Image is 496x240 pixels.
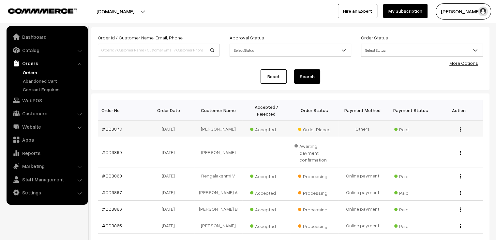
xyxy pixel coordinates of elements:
[8,44,86,56] a: Catalog
[230,45,351,56] span: Select Status
[394,221,427,230] span: Paid
[250,188,283,196] span: Accepted
[478,7,488,16] img: user
[21,86,86,93] a: Contact Enquires
[8,160,86,172] a: Marketing
[8,57,86,69] a: Orders
[98,44,220,57] input: Order Id / Customer Name / Customer Email / Customer Phone
[436,3,491,20] button: [PERSON_NAME] C
[146,167,194,184] td: [DATE]
[338,167,387,184] td: Online payment
[102,126,122,132] a: #OD3870
[146,201,194,217] td: [DATE]
[102,173,122,178] a: #OD3868
[8,187,86,198] a: Settings
[102,190,122,195] a: #OD3867
[98,100,146,120] th: Order No
[387,100,435,120] th: Payment Status
[102,149,122,155] a: #OD3869
[146,184,194,201] td: [DATE]
[294,141,335,163] span: Awaiting payment confirmation
[146,217,194,234] td: [DATE]
[435,100,483,120] th: Action
[8,174,86,185] a: Staff Management
[146,100,194,120] th: Order Date
[194,100,243,120] th: Customer Name
[21,69,86,76] a: Orders
[338,217,387,234] td: Online payment
[250,221,283,230] span: Accepted
[460,174,461,178] img: Menu
[298,221,331,230] span: Processing
[230,34,264,41] label: Approval Status
[74,3,157,20] button: [DOMAIN_NAME]
[146,137,194,167] td: [DATE]
[8,147,86,159] a: Reports
[194,184,243,201] td: [PERSON_NAME] A
[361,34,388,41] label: Order Status
[460,207,461,212] img: Menu
[250,124,283,133] span: Accepted
[8,8,77,13] img: COMMMERCE
[449,60,478,66] a: More Options
[298,188,331,196] span: Processing
[383,4,428,18] a: My Subscription
[242,137,291,167] td: -
[21,78,86,84] a: Abandoned Cart
[298,171,331,180] span: Processing
[394,188,427,196] span: Paid
[98,34,183,41] label: Order Id / Customer Name, Email, Phone
[291,100,339,120] th: Order Status
[338,120,387,137] td: Others
[242,100,291,120] th: Accepted / Rejected
[338,4,377,18] a: Hire an Expert
[194,167,243,184] td: Rengalakshmi V
[194,201,243,217] td: [PERSON_NAME] B
[460,191,461,195] img: Menu
[194,217,243,234] td: [PERSON_NAME]
[338,100,387,120] th: Payment Method
[194,137,243,167] td: [PERSON_NAME]
[361,45,483,56] span: Select Status
[261,69,287,84] a: Reset
[8,7,65,14] a: COMMMERCE
[294,69,320,84] button: Search
[387,137,435,167] td: -
[394,124,427,133] span: Paid
[460,224,461,228] img: Menu
[250,205,283,213] span: Accepted
[230,44,352,57] span: Select Status
[394,171,427,180] span: Paid
[194,120,243,137] td: [PERSON_NAME]
[102,206,122,212] a: #OD3866
[338,184,387,201] td: Online payment
[250,171,283,180] span: Accepted
[338,201,387,217] td: Online payment
[102,223,122,228] a: #OD3865
[460,151,461,155] img: Menu
[298,124,331,133] span: Order Placed
[8,107,86,119] a: Customers
[8,121,86,133] a: Website
[394,205,427,213] span: Paid
[8,31,86,43] a: Dashboard
[460,127,461,132] img: Menu
[8,134,86,146] a: Apps
[361,44,483,57] span: Select Status
[146,120,194,137] td: [DATE]
[8,94,86,106] a: WebPOS
[298,205,331,213] span: Processing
